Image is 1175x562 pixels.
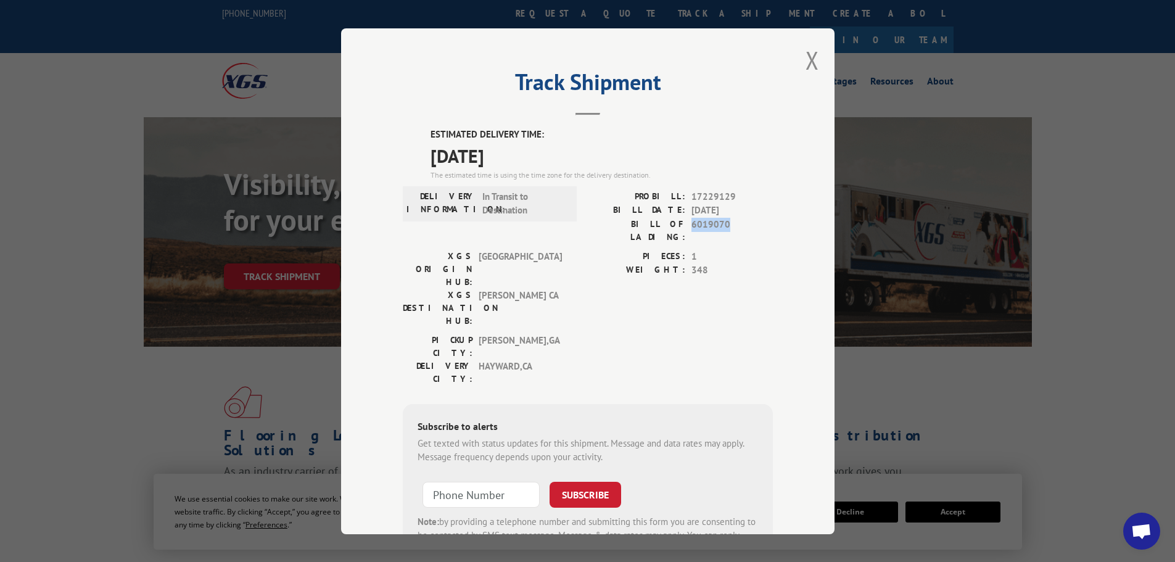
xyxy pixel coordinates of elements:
[588,249,685,263] label: PIECES:
[691,204,773,218] span: [DATE]
[691,249,773,263] span: 1
[588,217,685,243] label: BILL OF LADING:
[418,515,439,527] strong: Note:
[479,288,562,327] span: [PERSON_NAME] CA
[423,481,540,507] input: Phone Number
[418,418,758,436] div: Subscribe to alerts
[403,288,472,327] label: XGS DESTINATION HUB:
[431,141,773,169] span: [DATE]
[403,359,472,385] label: DELIVERY CITY:
[403,249,472,288] label: XGS ORIGIN HUB:
[550,481,621,507] button: SUBSCRIBE
[418,514,758,556] div: by providing a telephone number and submitting this form you are consenting to be contacted by SM...
[691,263,773,278] span: 348
[403,333,472,359] label: PICKUP CITY:
[588,263,685,278] label: WEIGHT:
[479,249,562,288] span: [GEOGRAPHIC_DATA]
[588,189,685,204] label: PROBILL:
[588,204,685,218] label: BILL DATE:
[406,189,476,217] label: DELIVERY INFORMATION:
[1123,513,1160,550] div: Open chat
[806,44,819,76] button: Close modal
[431,169,773,180] div: The estimated time is using the time zone for the delivery destination.
[479,359,562,385] span: HAYWARD , CA
[418,436,758,464] div: Get texted with status updates for this shipment. Message and data rates may apply. Message frequ...
[431,128,773,142] label: ESTIMATED DELIVERY TIME:
[482,189,566,217] span: In Transit to Destination
[691,217,773,243] span: 6019070
[691,189,773,204] span: 17229129
[479,333,562,359] span: [PERSON_NAME] , GA
[403,73,773,97] h2: Track Shipment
